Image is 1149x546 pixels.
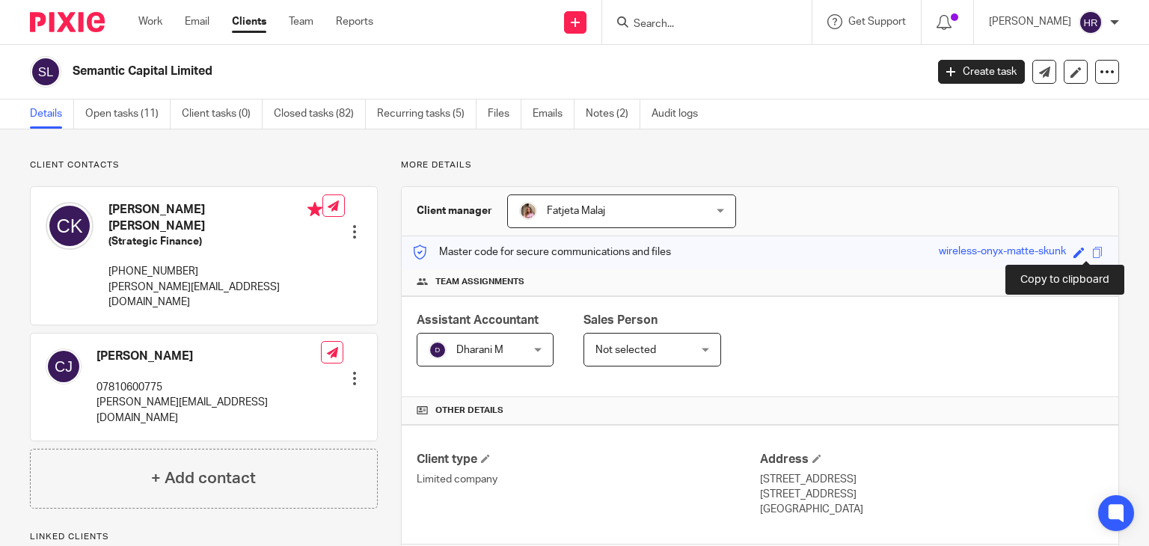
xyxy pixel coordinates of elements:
p: [STREET_ADDRESS] [760,472,1103,487]
p: [GEOGRAPHIC_DATA] [760,502,1103,517]
span: Team assignments [435,276,524,288]
p: [PERSON_NAME] [989,14,1071,29]
span: Assistant Accountant [417,314,539,326]
h5: (Strategic Finance) [108,234,322,249]
p: [PERSON_NAME][EMAIL_ADDRESS][DOMAIN_NAME] [108,280,322,310]
span: Not selected [595,345,656,355]
p: [STREET_ADDRESS] [760,487,1103,502]
a: Create task [938,60,1025,84]
h4: [PERSON_NAME] [PERSON_NAME] [108,202,322,234]
span: Other details [435,405,503,417]
img: svg%3E [1079,10,1103,34]
a: Details [30,99,74,129]
h3: Client manager [417,203,492,218]
h4: + Add contact [151,467,256,490]
p: [PHONE_NUMBER] [108,264,322,279]
div: wireless-onyx-matte-skunk [939,244,1066,261]
a: Audit logs [652,99,709,129]
h4: Client type [417,452,760,467]
a: Reports [336,14,373,29]
span: Fatjeta Malaj [547,206,605,216]
p: [PERSON_NAME][EMAIL_ADDRESS][DOMAIN_NAME] [96,395,321,426]
img: svg%3E [429,341,447,359]
a: Recurring tasks (5) [377,99,477,129]
a: Work [138,14,162,29]
p: Client contacts [30,159,378,171]
span: Dharani M [456,345,503,355]
a: Client tasks (0) [182,99,263,129]
img: svg%3E [46,349,82,384]
span: Get Support [848,16,906,27]
p: Limited company [417,472,760,487]
p: More details [401,159,1119,171]
i: Primary [307,202,322,217]
a: Files [488,99,521,129]
a: Email [185,14,209,29]
a: Emails [533,99,574,129]
h4: Address [760,452,1103,467]
a: Team [289,14,313,29]
a: Open tasks (11) [85,99,171,129]
a: Notes (2) [586,99,640,129]
img: svg%3E [30,56,61,88]
a: Clients [232,14,266,29]
a: Closed tasks (82) [274,99,366,129]
input: Search [632,18,767,31]
h2: Semantic Capital Limited [73,64,747,79]
p: Master code for secure communications and files [413,245,671,260]
img: Pixie [30,12,105,32]
p: Linked clients [30,531,378,543]
img: MicrosoftTeams-image%20(5).png [519,202,537,220]
h4: [PERSON_NAME] [96,349,321,364]
img: svg%3E [46,202,94,250]
p: 07810600775 [96,380,321,395]
span: Sales Person [583,314,658,326]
